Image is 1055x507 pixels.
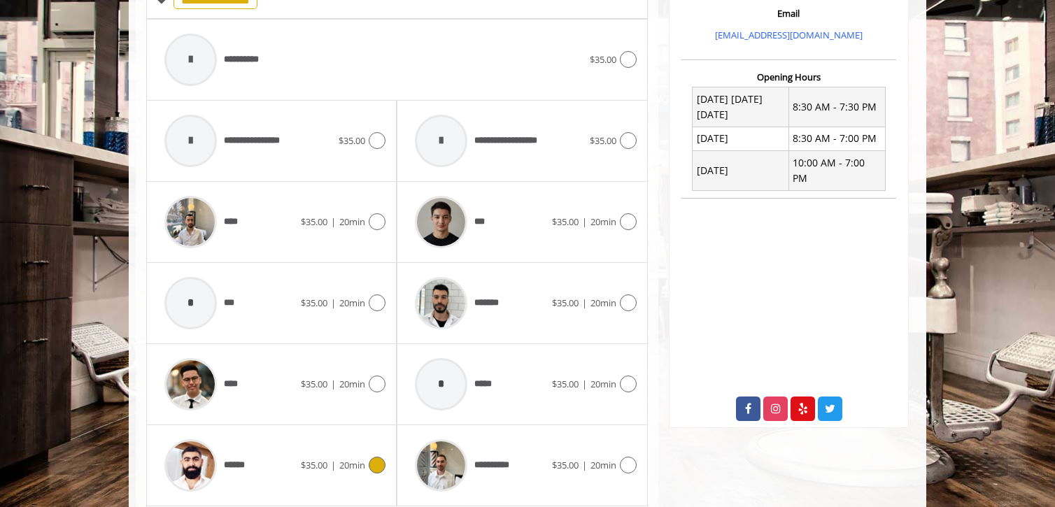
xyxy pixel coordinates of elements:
span: | [331,215,336,228]
span: 20min [339,215,365,228]
span: | [331,297,336,309]
span: $35.00 [590,53,616,66]
span: 20min [590,378,616,390]
td: [DATE] [DATE] [DATE] [693,87,789,127]
span: $35.00 [301,297,327,309]
td: [DATE] [693,151,789,191]
span: $35.00 [552,459,579,471]
span: 20min [339,297,365,309]
span: | [582,297,587,309]
td: 10:00 AM - 7:00 PM [788,151,885,191]
span: $35.00 [552,215,579,228]
span: 20min [590,215,616,228]
td: 8:30 AM - 7:00 PM [788,127,885,150]
span: $35.00 [552,297,579,309]
td: 8:30 AM - 7:30 PM [788,87,885,127]
span: | [331,459,336,471]
span: 20min [590,297,616,309]
span: $35.00 [552,378,579,390]
a: [EMAIL_ADDRESS][DOMAIN_NAME] [715,29,863,41]
td: [DATE] [693,127,789,150]
span: | [582,215,587,228]
h3: Opening Hours [681,72,896,82]
span: $35.00 [301,459,327,471]
span: $35.00 [590,134,616,147]
span: | [582,378,587,390]
span: $35.00 [339,134,365,147]
span: | [582,459,587,471]
span: $35.00 [301,378,327,390]
span: 20min [590,459,616,471]
span: 20min [339,378,365,390]
span: 20min [339,459,365,471]
h3: Email [685,8,893,18]
span: $35.00 [301,215,327,228]
span: | [331,378,336,390]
